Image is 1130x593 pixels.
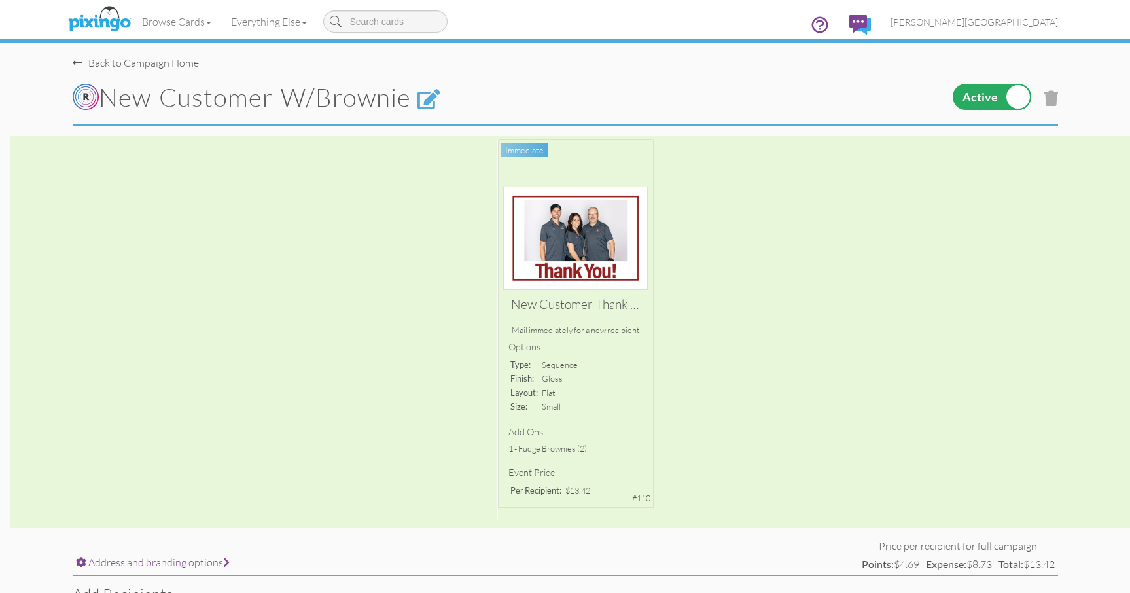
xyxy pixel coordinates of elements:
[862,558,894,570] strong: Points:
[132,5,221,38] a: Browse Cards
[926,558,966,570] strong: Expense:
[73,84,723,111] h1: New Customer W/Brownie
[73,43,1058,71] nav-back: Campaign Home
[858,554,923,575] td: $4.69
[88,556,230,569] span: Address and branding options
[891,16,1058,27] span: [PERSON_NAME][GEOGRAPHIC_DATA]
[858,539,1058,554] td: Price per recipient for full campaign
[73,84,99,110] img: Rippll_circleswR.png
[923,554,995,575] td: $8.73
[65,3,134,36] img: pixingo logo
[221,5,317,38] a: Everything Else
[73,56,199,71] div: Back to Campaign Home
[995,554,1058,575] td: $13.42
[849,15,871,35] img: comments.svg
[323,10,448,33] input: Search cards
[998,558,1023,570] strong: Total:
[881,5,1068,39] a: [PERSON_NAME][GEOGRAPHIC_DATA]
